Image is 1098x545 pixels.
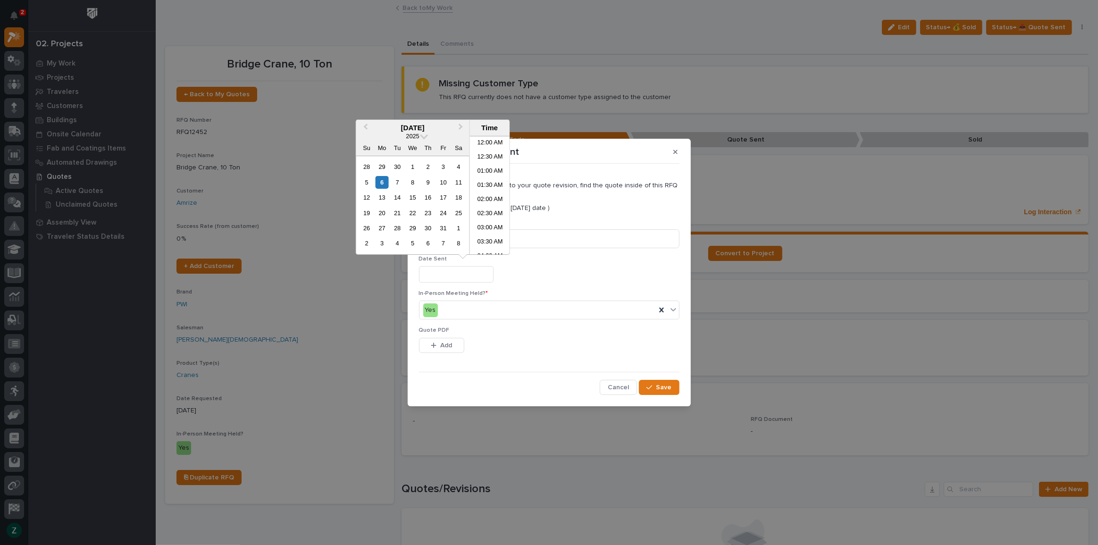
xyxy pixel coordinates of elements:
[360,237,373,250] div: Choose Sunday, November 2nd, 2025
[437,142,450,154] div: Fr
[421,160,434,173] div: Choose Thursday, October 2nd, 2025
[470,207,510,221] li: 02:30 AM
[376,160,388,173] div: Choose Monday, September 29th, 2025
[608,383,629,392] span: Cancel
[406,133,419,140] span: 2025
[406,207,419,219] div: Choose Wednesday, October 22nd, 2025
[360,222,373,235] div: Choose Sunday, October 26th, 2025
[470,250,510,264] li: 04:00 AM
[421,207,434,219] div: Choose Thursday, October 23rd, 2025
[376,142,388,154] div: Mo
[406,191,419,204] div: Choose Wednesday, October 15th, 2025
[391,237,404,250] div: Choose Tuesday, November 4th, 2025
[470,235,510,250] li: 03:30 AM
[359,159,466,251] div: month 2025-10
[452,222,465,235] div: Choose Saturday, November 1st, 2025
[437,176,450,189] div: Choose Friday, October 10th, 2025
[437,237,450,250] div: Choose Friday, November 7th, 2025
[656,383,672,392] span: Save
[376,237,388,250] div: Choose Monday, November 3rd, 2025
[391,142,404,154] div: Tu
[406,160,419,173] div: Choose Wednesday, October 1st, 2025
[419,291,488,296] span: In-Person Meeting Held?
[423,303,438,317] div: Yes
[437,160,450,173] div: Choose Friday, October 3rd, 2025
[376,207,388,219] div: Choose Monday, October 20th, 2025
[391,176,404,189] div: Choose Tuesday, October 7th, 2025
[419,204,679,212] p: ( Tip: Leave date blank to use [DATE] date )
[391,160,404,173] div: Choose Tuesday, September 30th, 2025
[391,222,404,235] div: Choose Tuesday, October 28th, 2025
[437,191,450,204] div: Choose Friday, October 17th, 2025
[470,151,510,165] li: 12:30 AM
[470,221,510,235] li: 03:00 AM
[452,142,465,154] div: Sa
[421,176,434,189] div: Choose Thursday, October 9th, 2025
[419,327,450,333] span: Quote PDF
[454,121,469,136] button: Next Month
[421,222,434,235] div: Choose Thursday, October 30th, 2025
[357,121,372,136] button: Previous Month
[419,182,679,198] p: If you wish to add more detail to your quote revision, find the quote inside of this RFQ record.
[406,176,419,189] div: Choose Wednesday, October 8th, 2025
[356,124,469,132] div: [DATE]
[472,124,507,132] div: Time
[406,142,419,154] div: We
[376,222,388,235] div: Choose Monday, October 27th, 2025
[421,142,434,154] div: Th
[470,179,510,193] li: 01:30 AM
[470,193,510,207] li: 02:00 AM
[452,191,465,204] div: Choose Saturday, October 18th, 2025
[376,176,388,189] div: Choose Monday, October 6th, 2025
[421,191,434,204] div: Choose Thursday, October 16th, 2025
[419,338,464,353] button: Add
[360,207,373,219] div: Choose Sunday, October 19th, 2025
[452,160,465,173] div: Choose Saturday, October 4th, 2025
[440,341,452,350] span: Add
[421,237,434,250] div: Choose Thursday, November 6th, 2025
[376,191,388,204] div: Choose Monday, October 13th, 2025
[406,222,419,235] div: Choose Wednesday, October 29th, 2025
[360,160,373,173] div: Choose Sunday, September 28th, 2025
[391,207,404,219] div: Choose Tuesday, October 21st, 2025
[360,176,373,189] div: Choose Sunday, October 5th, 2025
[470,136,510,151] li: 12:00 AM
[437,207,450,219] div: Choose Friday, October 24th, 2025
[452,207,465,219] div: Choose Saturday, October 25th, 2025
[360,142,373,154] div: Su
[406,237,419,250] div: Choose Wednesday, November 5th, 2025
[360,191,373,204] div: Choose Sunday, October 12th, 2025
[452,237,465,250] div: Choose Saturday, November 8th, 2025
[437,222,450,235] div: Choose Friday, October 31st, 2025
[452,176,465,189] div: Choose Saturday, October 11th, 2025
[600,380,637,395] button: Cancel
[639,380,679,395] button: Save
[391,191,404,204] div: Choose Tuesday, October 14th, 2025
[470,165,510,179] li: 01:00 AM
